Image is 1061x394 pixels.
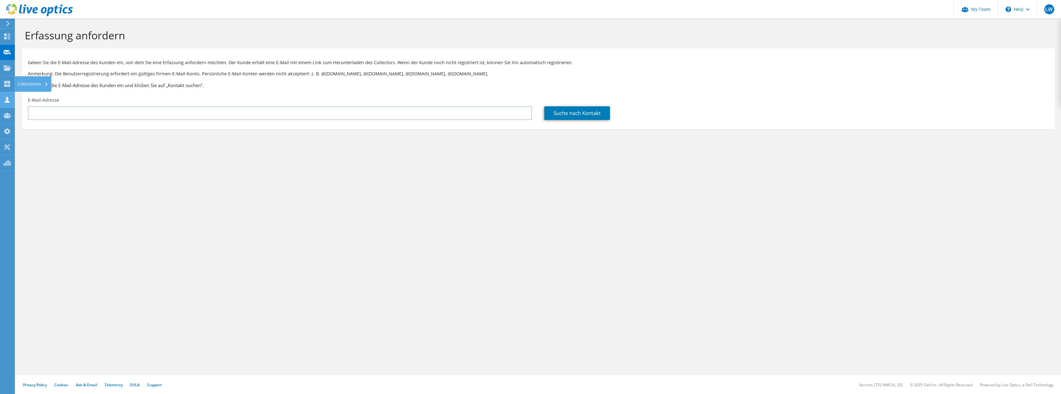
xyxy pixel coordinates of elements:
[147,382,162,387] a: Support
[76,382,97,387] a: Ads & Email
[28,82,1049,89] h3: Geben Sie die E-Mail-Adresse des Kunden ein und klicken Sie auf „Kontakt suchen“.
[130,382,140,387] a: EULA
[25,29,1049,42] h1: Erfassung anfordern
[910,382,972,387] li: © 2025 Dell Inc. All Rights Reserved
[859,382,903,387] li: Version: [TECHNICAL_ID]
[28,59,1049,66] p: Geben Sie die E-Mail-Adresse des Kunden ein, von dem Sie eine Erfassung anfordern möchten. Der Ku...
[28,97,59,103] label: E-Mail-Adresse
[54,382,68,387] a: Cookies
[1044,4,1054,14] span: LW
[544,106,610,120] a: Suche nach Kontakt
[23,382,47,387] a: Privacy Policy
[980,382,1054,387] li: Powered by Live Optics, a Dell Technology
[15,76,51,92] div: Collectoren
[104,382,123,387] a: Telemetry
[28,70,1049,77] p: Anmerkung: Die Benutzerregistrierung erfordert ein gültiges Firmen-E-Mail-Konto. Persönliche E-Ma...
[1006,7,1011,12] svg: \n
